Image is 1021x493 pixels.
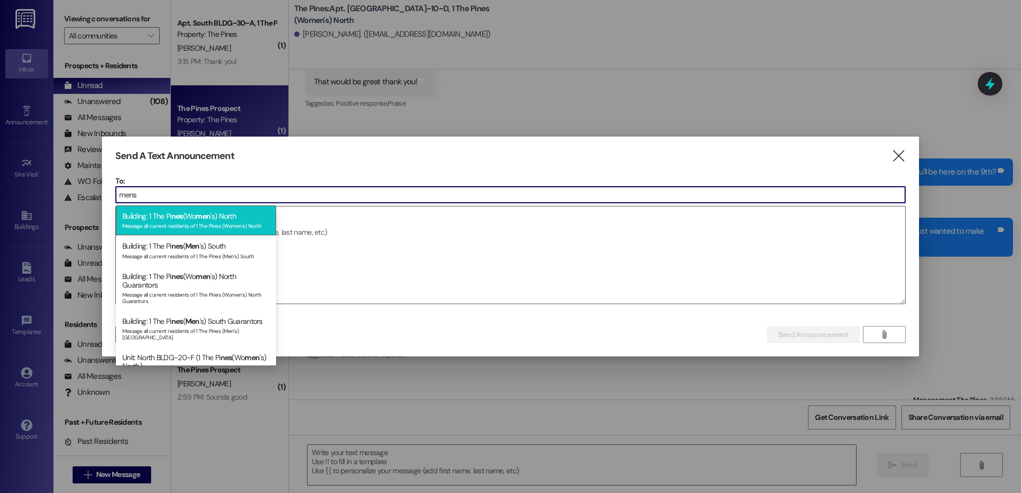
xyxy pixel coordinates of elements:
span: men [245,353,260,362]
span: nes [171,272,183,281]
div: Message all current residents of 1 The Pines (Women's) North [122,220,270,229]
button: Send Announcement [767,326,860,343]
div: Building: 1 The Pi (Wo 's) North Guarantors [116,266,276,311]
div: Message all current residents of 1 The Pines (Women's) North Guarantors [122,289,270,304]
p: To: [115,176,906,186]
div: Unit: North BLDG~20~F (1 The Pi (Wo 's) North) [116,347,276,392]
div: Building: 1 The Pi (Wo 's) North [116,205,276,236]
span: Men [185,241,200,251]
h3: Send A Text Announcement [115,150,234,162]
span: nes [171,211,183,221]
i:  [880,330,888,339]
span: nes [171,241,183,251]
span: nes [221,353,232,362]
div: Message all current residents of 1 The Pines (Men's) South [122,251,270,260]
span: men [195,211,210,221]
span: men [195,272,210,281]
div: Building: 1 The Pi ( 's) South [116,235,276,266]
input: Type to select the units, buildings, or communities you want to message. (e.g. 'Unit 1A', 'Buildi... [116,187,905,203]
span: Men [185,316,200,326]
i:  [891,150,906,162]
div: Building: 1 The Pi ( 's) South Guarantors [116,311,276,347]
span: Send Announcement [778,329,849,340]
div: Message all current residents of 1 The Pines (Men's) [GEOGRAPHIC_DATA] [122,325,270,340]
span: nes [171,316,183,326]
